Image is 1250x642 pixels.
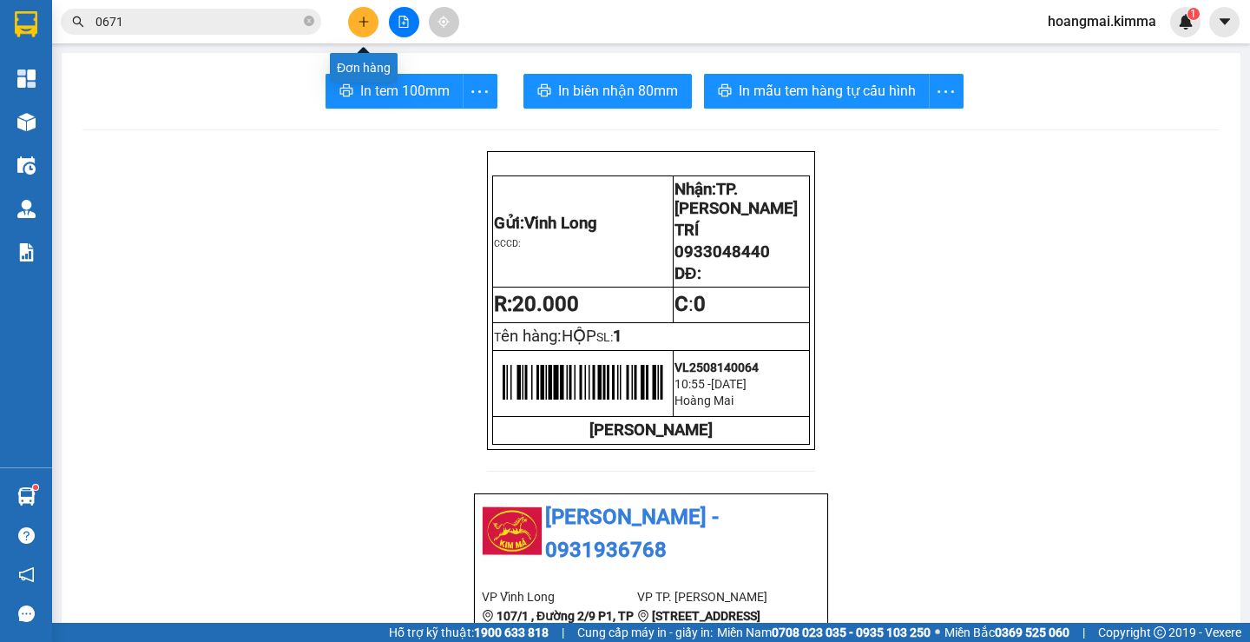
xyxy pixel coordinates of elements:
span: Gửi: [494,214,597,233]
button: printerIn tem 100mm [326,74,464,109]
span: 10:55 - [674,377,711,391]
strong: 0369 525 060 [995,625,1069,639]
button: file-add [389,7,419,37]
span: T [494,330,596,344]
span: VL2508140064 [674,361,759,374]
span: TP. [PERSON_NAME] [674,180,798,218]
span: Cung cấp máy in - giấy in: [577,623,713,642]
span: file-add [398,16,410,28]
li: VP TP. [PERSON_NAME] [637,587,793,606]
span: printer [537,83,551,100]
strong: R: [494,292,579,316]
span: [DATE] [711,377,747,391]
span: DĐ: [674,264,701,283]
li: VP Vĩnh Long [482,587,637,606]
img: warehouse-icon [17,156,36,175]
span: printer [718,83,732,100]
span: more [930,81,963,103]
button: printerIn biên nhận 80mm [523,74,692,109]
strong: 0708 023 035 - 0935 103 250 [772,625,931,639]
button: more [929,74,964,109]
span: ên hàng: [501,327,596,346]
span: 0 [694,292,706,316]
span: environment [637,610,649,622]
span: plus [358,16,370,28]
img: logo-vxr [15,11,37,37]
input: Tìm tên, số ĐT hoặc mã đơn [95,12,300,31]
button: plus [348,7,378,37]
span: In biên nhận 80mm [558,80,678,102]
span: aim [437,16,450,28]
span: search [72,16,84,28]
sup: 1 [33,485,38,490]
b: [STREET_ADDRESS][PERSON_NAME] [637,609,760,642]
span: caret-down [1217,14,1233,30]
span: close-circle [304,16,314,26]
strong: [PERSON_NAME] [589,420,713,440]
span: Nhận: [674,180,798,218]
span: 1 [1190,8,1196,20]
img: warehouse-icon [17,200,36,218]
span: ⚪️ [935,629,940,636]
img: logo.jpg [482,501,543,562]
img: warehouse-icon [17,487,36,506]
span: | [562,623,564,642]
button: caret-down [1209,7,1240,37]
span: In tem 100mm [360,80,450,102]
span: HỘP [562,327,596,346]
span: hoangmai.kimma [1034,10,1170,32]
span: environment [482,610,494,622]
img: dashboard-icon [17,69,36,88]
span: 1 [613,327,622,346]
sup: 1 [1187,8,1200,20]
span: : [674,292,706,316]
span: TRÍ [674,221,699,240]
span: In mẫu tem hàng tự cấu hình [739,80,916,102]
span: Vĩnh Long [524,214,597,233]
span: message [18,606,35,622]
span: printer [339,83,353,100]
span: Hỗ trợ kỹ thuật: [389,623,549,642]
li: [PERSON_NAME] - 0931936768 [482,501,820,566]
span: question-circle [18,527,35,544]
span: Miền Bắc [944,623,1069,642]
button: printerIn mẫu tem hàng tự cấu hình [704,74,930,109]
span: CCCD: [494,238,521,249]
span: | [1082,623,1085,642]
strong: 1900 633 818 [474,625,549,639]
strong: C [674,292,688,316]
button: more [463,74,497,109]
img: solution-icon [17,243,36,261]
span: more [464,81,497,103]
span: close-circle [304,14,314,30]
span: 20.000 [512,292,579,316]
span: Hoàng Mai [674,394,734,407]
span: copyright [1154,626,1166,639]
b: 107/1 , Đường 2/9 P1, TP Vĩnh Long [482,609,634,642]
span: 0933048440 [674,242,770,261]
span: SL: [596,330,613,344]
span: notification [18,566,35,583]
img: icon-new-feature [1178,14,1194,30]
span: Miền Nam [717,623,931,642]
img: warehouse-icon [17,113,36,131]
button: aim [429,7,459,37]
